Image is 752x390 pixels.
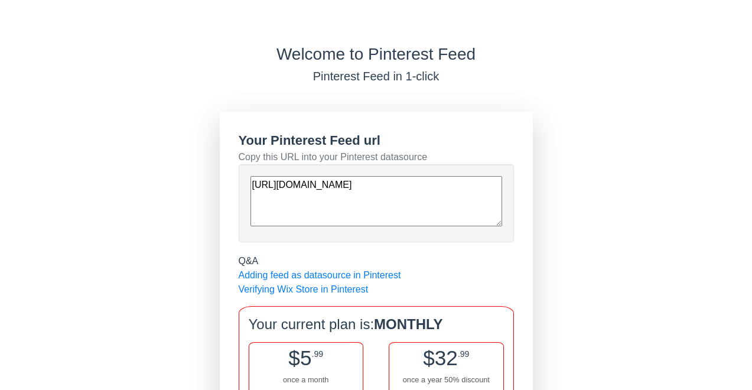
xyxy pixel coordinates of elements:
span: $5 [288,346,311,369]
a: Adding feed as datasource in Pinterest [239,270,401,280]
div: Copy this URL into your Pinterest datasource [239,150,514,164]
a: Verifying Wix Store in Pinterest [239,284,369,294]
span: .99 [458,349,470,359]
div: once a month [249,374,363,385]
div: once a year 50% discount [389,374,503,385]
b: MONTHLY [374,316,442,332]
h4: Your current plan is: [249,316,504,333]
span: .99 [311,349,323,359]
span: $32 [423,346,458,369]
div: Your Pinterest Feed url [239,131,514,150]
div: Q&A [239,254,514,268]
